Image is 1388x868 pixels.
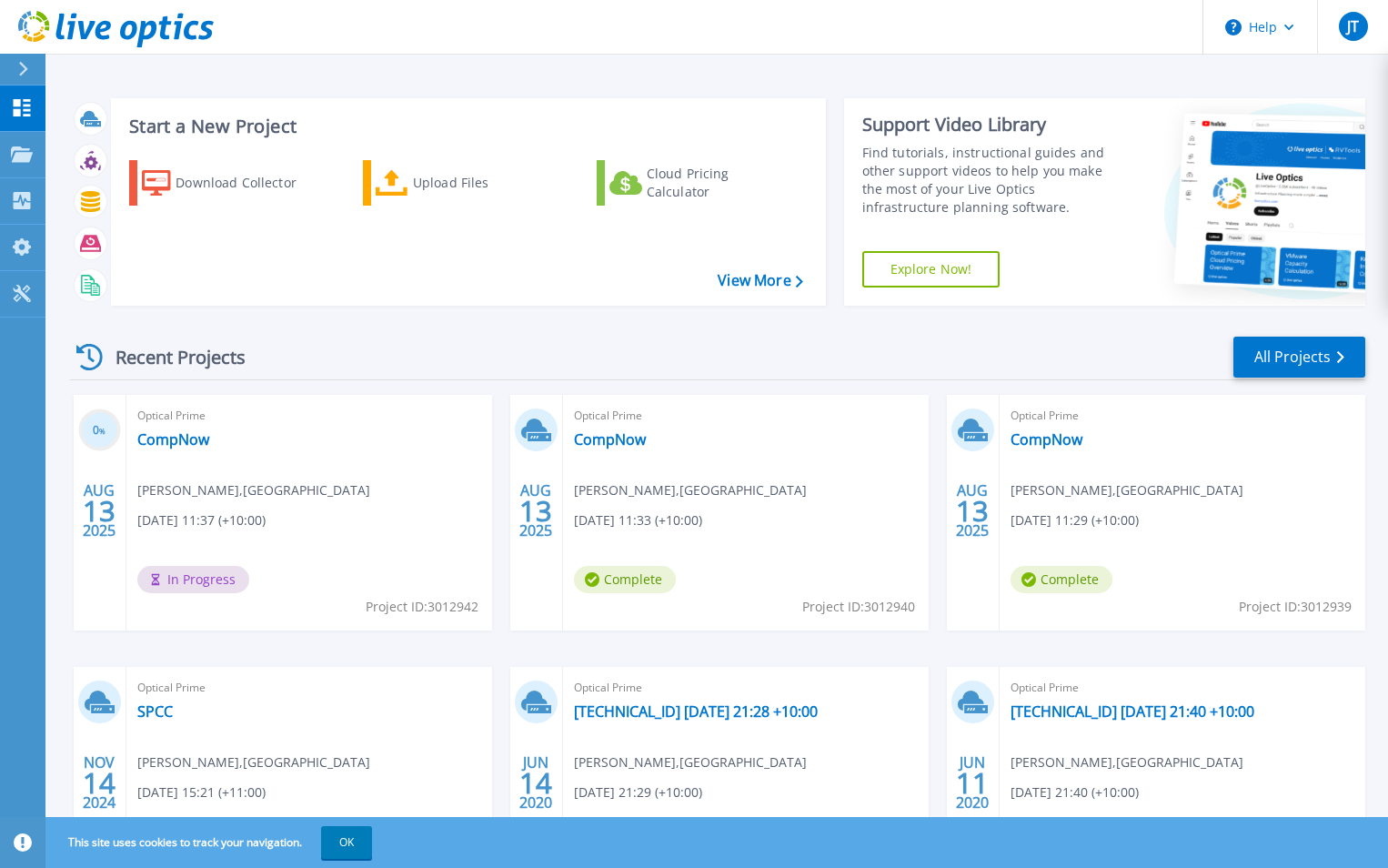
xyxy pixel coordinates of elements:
span: Optical Prime [1011,678,1354,698]
span: [DATE] 11:33 (+10:00) [574,510,702,530]
span: 14 [519,775,552,791]
span: Project ID: 3012939 [1239,597,1352,617]
a: Explore Now! [862,251,1001,288]
span: 13 [519,503,552,519]
span: [PERSON_NAME] , [GEOGRAPHIC_DATA] [137,480,370,500]
span: Optical Prime [574,678,918,698]
span: [PERSON_NAME] , [GEOGRAPHIC_DATA] [574,752,807,772]
span: [DATE] 21:29 (+10:00) [574,782,702,802]
div: AUG 2025 [955,478,990,544]
div: Find tutorials, instructional guides and other support videos to help you make the most of your L... [862,144,1124,217]
span: [DATE] 11:29 (+10:00) [1011,510,1139,530]
span: % [99,426,106,436]
span: Optical Prime [574,406,918,426]
div: NOV 2024 [82,750,116,816]
span: This site uses cookies to track your navigation. [50,826,372,859]
span: 13 [83,503,116,519]
a: CompNow [137,430,209,449]
a: View More [718,272,802,289]
span: 14 [83,775,116,791]
a: Cloud Pricing Calculator [597,160,800,206]
button: OK [321,826,372,859]
span: Project ID: 3012942 [366,597,478,617]
span: Optical Prime [1011,406,1354,426]
h3: Start a New Project [129,116,802,136]
span: Optical Prime [137,406,481,426]
div: AUG 2025 [82,478,116,544]
a: Download Collector [129,160,332,206]
h3: 0 [78,420,121,441]
div: Recent Projects [70,335,270,379]
a: CompNow [574,430,646,449]
span: 13 [956,503,989,519]
span: In Progress [137,566,249,593]
a: [TECHNICAL_ID] [DATE] 21:28 +10:00 [574,702,818,721]
div: Cloud Pricing Calculator [647,165,792,201]
span: 11 [956,775,989,791]
span: [PERSON_NAME] , [GEOGRAPHIC_DATA] [1011,480,1243,500]
div: JUN 2020 [955,750,990,816]
div: Download Collector [176,165,321,201]
a: Upload Files [363,160,566,206]
span: [PERSON_NAME] , [GEOGRAPHIC_DATA] [137,752,370,772]
a: All Projects [1233,337,1365,378]
a: [TECHNICAL_ID] [DATE] 21:40 +10:00 [1011,702,1254,721]
span: [DATE] 21:40 (+10:00) [1011,782,1139,802]
span: [DATE] 15:21 (+11:00) [137,782,266,802]
span: Complete [574,566,676,593]
span: [PERSON_NAME] , [GEOGRAPHIC_DATA] [1011,752,1243,772]
div: Upload Files [413,165,558,201]
span: [DATE] 11:37 (+10:00) [137,510,266,530]
span: Complete [1011,566,1112,593]
span: JT [1347,19,1359,34]
span: [PERSON_NAME] , [GEOGRAPHIC_DATA] [574,480,807,500]
div: Support Video Library [862,113,1124,136]
div: JUN 2020 [518,750,553,816]
a: SPCC [137,702,173,721]
span: Optical Prime [137,678,481,698]
span: Project ID: 3012940 [802,597,915,617]
div: AUG 2025 [518,478,553,544]
a: CompNow [1011,430,1082,449]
